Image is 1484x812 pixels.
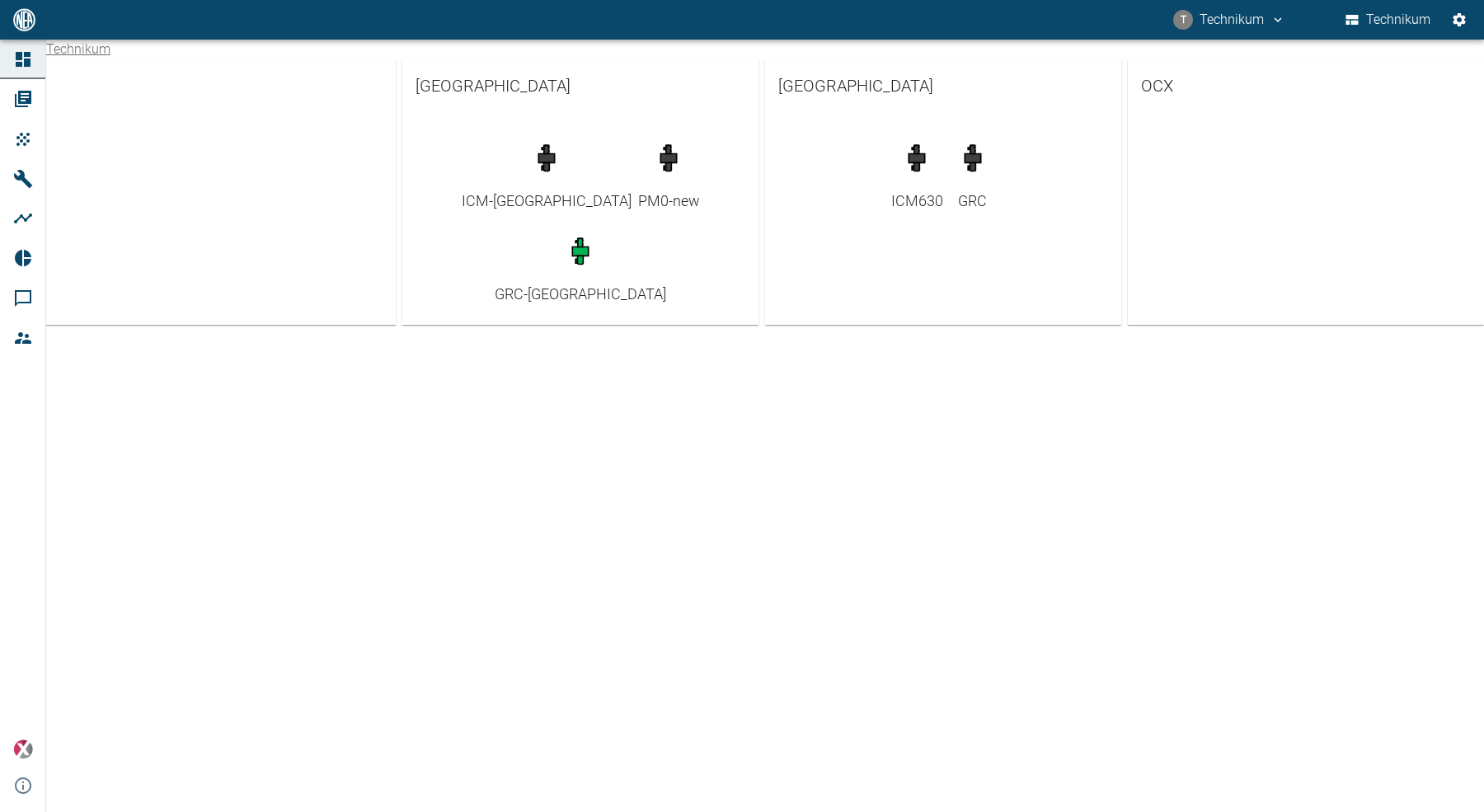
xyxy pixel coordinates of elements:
button: Einstellungen [1444,5,1474,35]
a: GRC-[GEOGRAPHIC_DATA] [495,228,666,305]
div: GRC-[GEOGRAPHIC_DATA] [495,283,666,305]
img: Xplore Logo [13,739,33,759]
a: ICM-[GEOGRAPHIC_DATA] [462,135,632,212]
span: [GEOGRAPHIC_DATA] [416,73,745,99]
div: T [1173,10,1193,30]
span: OCX [1141,73,1471,99]
a: ICM630 [891,135,943,212]
a: [GEOGRAPHIC_DATA] [402,59,758,112]
div: GRC [950,190,996,212]
img: logo [12,8,37,31]
button: technikum@nea-x.de [1171,5,1288,35]
button: Technikum [1342,5,1435,35]
a: OCX [1128,59,1484,112]
div: ICM630 [891,190,943,212]
span: [GEOGRAPHIC_DATA] [778,73,1108,99]
div: PM0-new [638,190,700,212]
a: GRC [950,135,996,212]
div: ICM-[GEOGRAPHIC_DATA] [462,190,632,212]
a: [GEOGRAPHIC_DATA] [765,59,1121,112]
a: Technikum [46,41,110,57]
a: PM0-new [638,135,700,212]
nav: breadcrumb [46,40,110,59]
